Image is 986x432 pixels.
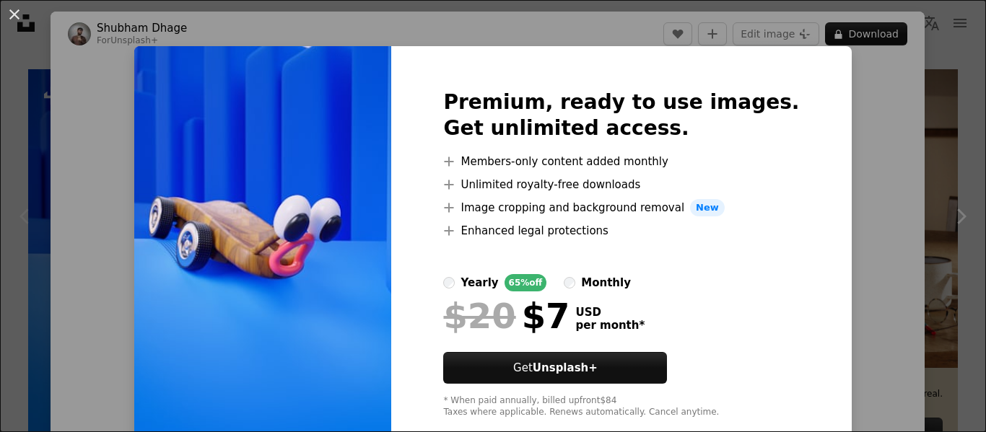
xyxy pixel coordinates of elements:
div: monthly [581,274,631,291]
div: $7 [443,297,570,335]
li: Unlimited royalty-free downloads [443,176,799,193]
input: yearly65%off [443,277,455,288]
strong: Unsplash+ [533,361,598,374]
span: per month * [575,319,645,332]
div: yearly [461,274,498,291]
span: USD [575,306,645,319]
span: $20 [443,297,515,335]
h2: Premium, ready to use images. Get unlimited access. [443,89,799,141]
li: Members-only content added monthly [443,153,799,170]
input: monthly [564,277,575,288]
div: 65% off [505,274,547,291]
li: Enhanced legal protections [443,222,799,239]
span: New [690,199,725,216]
li: Image cropping and background removal [443,199,799,216]
button: GetUnsplash+ [443,352,667,384]
div: * When paid annually, billed upfront $84 Taxes where applicable. Renews automatically. Cancel any... [443,395,799,418]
